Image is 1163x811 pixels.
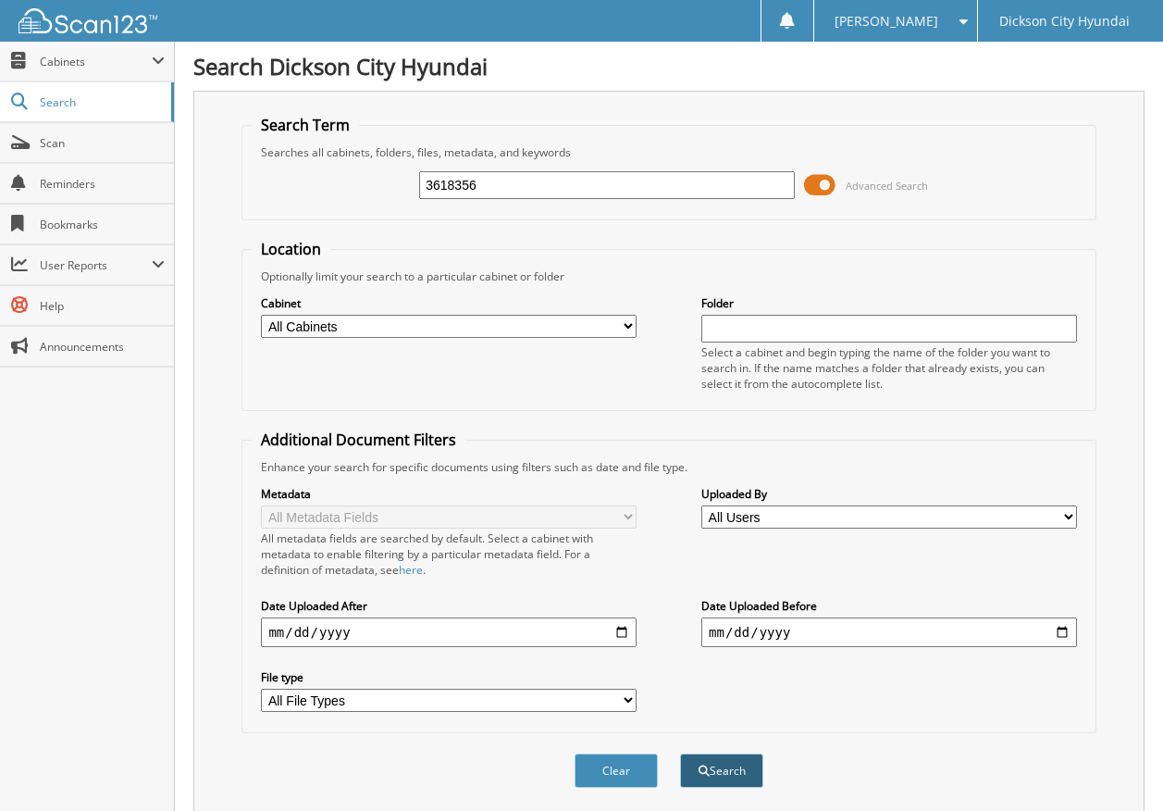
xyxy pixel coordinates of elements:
img: scan123-logo-white.svg [19,8,157,33]
span: User Reports [40,257,152,273]
div: Select a cabinet and begin typing the name of the folder you want to search in. If the name match... [701,344,1077,392]
label: Metadata [261,486,637,502]
span: Dickson City Hyundai [999,16,1130,27]
h1: Search Dickson City Hyundai [193,51,1144,81]
span: Scan [40,135,165,151]
span: Reminders [40,176,165,192]
div: Searches all cabinets, folders, files, metadata, and keywords [252,144,1085,160]
span: Help [40,298,165,314]
label: Date Uploaded After [261,598,637,614]
label: File type [261,669,637,685]
span: Advanced Search [846,179,928,193]
button: Search [680,754,763,788]
div: Optionally limit your search to a particular cabinet or folder [252,268,1085,284]
span: Cabinets [40,54,152,69]
div: All metadata fields are searched by default. Select a cabinet with metadata to enable filtering b... [261,530,637,578]
button: Clear [575,754,658,788]
input: end [701,618,1077,647]
iframe: Chat Widget [1070,722,1163,811]
legend: Additional Document Filters [252,430,465,450]
span: [PERSON_NAME] [835,16,938,27]
span: Search [40,94,162,110]
label: Date Uploaded Before [701,598,1077,614]
legend: Location [252,239,330,259]
label: Uploaded By [701,486,1077,502]
div: Enhance your search for specific documents using filters such as date and file type. [252,459,1085,475]
input: start [261,618,637,647]
label: Folder [701,295,1077,311]
a: here [399,562,423,578]
span: Announcements [40,339,165,355]
legend: Search Term [252,115,359,135]
span: Bookmarks [40,217,165,232]
label: Cabinet [261,295,637,311]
